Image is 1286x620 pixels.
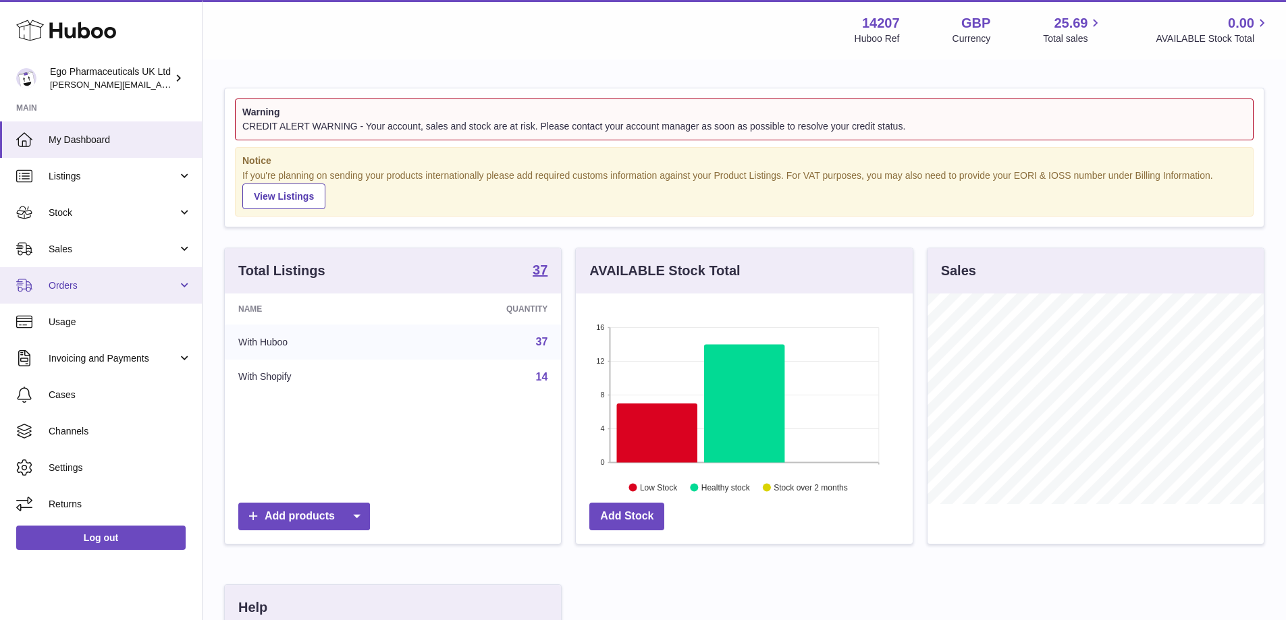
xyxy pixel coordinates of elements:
text: 8 [601,391,605,399]
span: Total sales [1043,32,1103,45]
strong: 37 [533,263,547,277]
text: Low Stock [640,483,678,492]
h3: Sales [941,262,976,280]
div: Currency [953,32,991,45]
span: Returns [49,498,192,511]
a: View Listings [242,184,325,209]
a: 37 [536,336,548,347]
strong: Warning [242,106,1246,119]
a: 0.00 AVAILABLE Stock Total [1156,14,1270,45]
strong: Notice [242,154,1246,167]
div: CREDIT ALERT WARNING - Your account, sales and stock are at risk. Please contact your account man... [242,120,1246,133]
span: [PERSON_NAME][EMAIL_ADDRESS][PERSON_NAME][DOMAIN_NAME] [50,79,343,90]
text: 16 [597,323,605,331]
div: Huboo Ref [855,32,900,45]
span: 25.69 [1054,14,1088,32]
h3: Help [238,598,267,617]
div: Ego Pharmaceuticals UK Ltd [50,65,171,91]
a: Add products [238,503,370,530]
img: rebecca.carroll@egopharm.com [16,68,36,88]
span: Listings [49,170,178,183]
text: Stock over 2 months [774,483,848,492]
h3: Total Listings [238,262,325,280]
span: Sales [49,243,178,256]
span: AVAILABLE Stock Total [1156,32,1270,45]
td: With Huboo [225,325,406,360]
span: Invoicing and Payments [49,352,178,365]
a: Add Stock [589,503,664,530]
span: Usage [49,316,192,329]
a: 25.69 Total sales [1043,14,1103,45]
text: Healthy stock [701,483,751,492]
span: Settings [49,461,192,474]
text: 4 [601,424,605,432]
td: With Shopify [225,360,406,395]
a: Log out [16,526,186,550]
span: My Dashboard [49,134,192,146]
th: Quantity [406,293,562,325]
span: Orders [49,279,178,292]
th: Name [225,293,406,325]
span: Channels [49,425,192,438]
span: Stock [49,206,178,219]
strong: GBP [961,14,990,32]
text: 12 [597,357,605,365]
span: Cases [49,389,192,401]
h3: AVAILABLE Stock Total [589,262,740,280]
text: 0 [601,458,605,466]
a: 37 [533,263,547,279]
strong: 14207 [862,14,900,32]
span: 0.00 [1228,14,1254,32]
a: 14 [536,371,548,383]
div: If you're planning on sending your products internationally please add required customs informati... [242,169,1246,210]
